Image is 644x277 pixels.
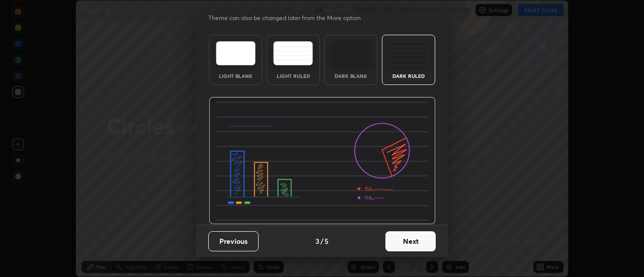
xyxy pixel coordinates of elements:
img: lightTheme.e5ed3b09.svg [216,41,256,65]
h4: / [320,236,324,246]
div: Light Ruled [273,73,313,78]
h4: 5 [325,236,329,246]
img: darkRuledTheme.de295e13.svg [388,41,428,65]
button: Next [385,231,436,251]
h4: 3 [315,236,319,246]
div: Dark Blank [331,73,371,78]
div: Light Blank [215,73,256,78]
img: darkRuledThemeBanner.864f114c.svg [209,97,436,225]
img: lightRuledTheme.5fabf969.svg [273,41,313,65]
img: darkTheme.f0cc69e5.svg [331,41,371,65]
p: Theme can also be changed later from the More option [208,14,371,23]
div: Dark Ruled [388,73,429,78]
button: Previous [208,231,259,251]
